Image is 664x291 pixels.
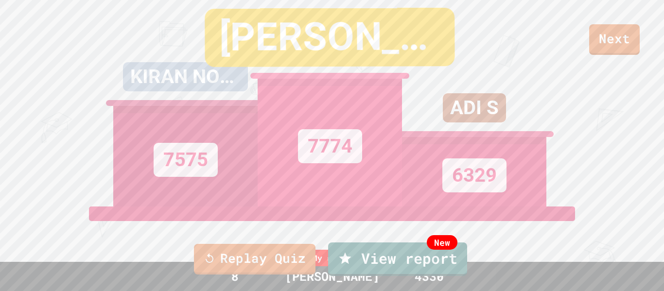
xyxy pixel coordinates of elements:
[442,158,507,192] div: 6329
[194,244,315,274] a: Replay Quiz
[443,93,506,122] div: ADI S
[427,235,457,250] div: New
[123,62,248,91] div: KIRAN NORTHEAST
[298,129,362,163] div: 7774
[154,143,218,177] div: 7575
[328,242,467,276] a: View report
[589,24,640,55] a: Next
[205,8,454,67] div: [PERSON_NAME]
